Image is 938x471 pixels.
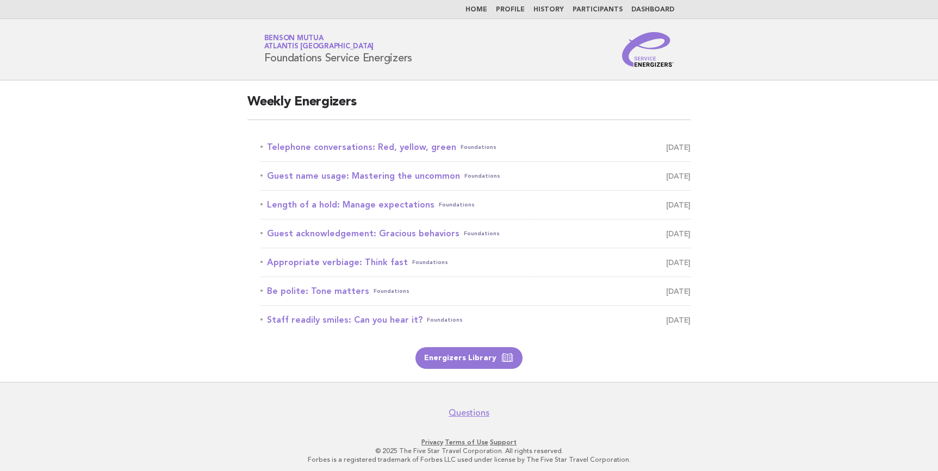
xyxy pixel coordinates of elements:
[415,347,523,369] a: Energizers Library
[666,226,691,241] span: [DATE]
[374,284,409,299] span: Foundations
[666,312,691,328] span: [DATE]
[260,197,691,212] a: Length of a hold: Manage expectationsFoundations [DATE]
[439,197,475,212] span: Foundations
[412,255,448,270] span: Foundations
[247,93,691,120] h2: Weekly Energizers
[631,7,674,13] a: Dashboard
[622,32,674,67] img: Service Energizers
[449,407,489,418] a: Questions
[573,7,623,13] a: Participants
[445,438,488,446] a: Terms of Use
[490,438,517,446] a: Support
[421,438,443,446] a: Privacy
[136,455,802,464] p: Forbes is a registered trademark of Forbes LLC used under license by The Five Star Travel Corpora...
[136,447,802,455] p: © 2025 The Five Star Travel Corporation. All rights reserved.
[260,168,691,184] a: Guest name usage: Mastering the uncommonFoundations [DATE]
[260,312,691,328] a: Staff readily smiles: Can you hear it?Foundations [DATE]
[260,226,691,241] a: Guest acknowledgement: Gracious behaviorsFoundations [DATE]
[666,284,691,299] span: [DATE]
[666,140,691,155] span: [DATE]
[464,226,500,241] span: Foundations
[260,284,691,299] a: Be polite: Tone mattersFoundations [DATE]
[264,35,413,64] h1: Foundations Service Energizers
[533,7,564,13] a: History
[464,168,500,184] span: Foundations
[666,168,691,184] span: [DATE]
[427,312,463,328] span: Foundations
[136,438,802,447] p: · ·
[496,7,525,13] a: Profile
[260,140,691,155] a: Telephone conversations: Red, yellow, greenFoundations [DATE]
[264,35,374,50] a: Benson MutuaAtlantis [GEOGRAPHIC_DATA]
[465,7,487,13] a: Home
[461,140,496,155] span: Foundations
[264,43,374,51] span: Atlantis [GEOGRAPHIC_DATA]
[666,255,691,270] span: [DATE]
[260,255,691,270] a: Appropriate verbiage: Think fastFoundations [DATE]
[666,197,691,212] span: [DATE]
